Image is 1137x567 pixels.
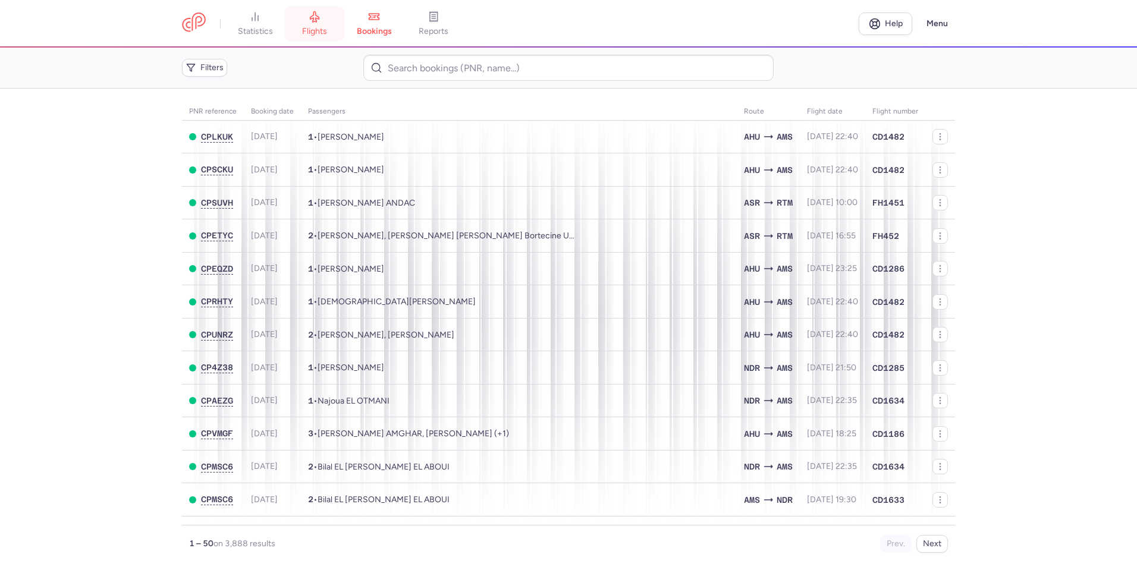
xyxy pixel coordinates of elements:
span: [DATE] [251,231,278,241]
span: CP4Z38 [201,363,233,372]
span: CPEQZD [201,264,233,273]
span: RTM [777,229,793,242]
span: • [308,363,384,373]
span: [DATE] 19:30 [807,494,856,505]
span: Hannan AMGHAR, Yasmine AMGHAR, Wail AMGHAR [318,429,509,439]
strong: 1 – 50 [189,538,213,549]
span: NDR [744,394,760,407]
span: AMS [777,130,793,143]
button: CPVMGF [201,429,233,439]
span: 2 [308,231,313,240]
span: AMS [777,361,793,374]
span: 1 [308,396,313,405]
span: CPVMGF [201,429,233,438]
span: Mohaned OSMAN [318,165,384,175]
button: CP4Z38 [201,363,233,373]
span: FH452 [872,230,899,242]
span: AHU [744,130,760,143]
span: Orhan ULUTAS, Azem Hanzade Rabia Bortecine ULUTAS [318,231,594,241]
span: [DATE] 22:40 [807,297,858,307]
span: Ilyas AMRAUI [318,132,384,142]
span: Filters [200,63,224,73]
span: reports [419,26,448,37]
span: AMS [777,262,793,275]
span: • [308,429,509,439]
th: Booking date [244,103,301,121]
span: CPMSC6 [201,462,233,471]
span: CD1482 [872,131,904,143]
button: CPSUVH [201,198,233,208]
span: CD1633 [872,494,904,506]
span: [DATE] [251,395,278,405]
a: flights [285,11,344,37]
span: 1 [308,297,313,306]
span: Help [885,19,903,28]
span: 2 [308,462,313,471]
span: • [308,330,454,340]
button: Filters [182,59,227,77]
span: NDR [744,361,760,374]
a: Help [859,12,912,35]
span: • [308,231,576,241]
span: [DATE] 22:40 [807,131,858,141]
span: 1 [308,363,313,372]
span: AMS [777,460,793,473]
span: [DATE] 22:35 [807,461,857,471]
span: Amarjit SINGH [318,363,384,373]
span: [DATE] 16:55 [807,231,856,241]
span: bookings [357,26,392,37]
span: 2 [308,494,313,504]
span: FH1451 [872,197,904,209]
button: CPETYC [201,231,233,241]
button: CPLKUK [201,132,233,142]
span: [DATE] 23:25 [807,263,857,273]
a: bookings [344,11,404,37]
th: PNR reference [182,103,244,121]
span: AHU [744,328,760,341]
span: 2 [308,330,313,339]
span: 1 [308,165,313,174]
a: reports [404,11,463,37]
span: flights [302,26,327,37]
span: statistics [238,26,273,37]
span: CD1634 [872,395,904,407]
th: Route [737,103,800,121]
span: 3 [308,429,313,438]
span: AMS [777,295,793,308]
span: [DATE] [251,263,278,273]
span: [DATE] 22:40 [807,329,858,339]
span: CD1482 [872,329,904,341]
span: CPSCKU [201,165,233,174]
span: • [308,264,384,274]
span: Bilal EL ABOUI, Adam EL ABOUI [318,462,450,472]
span: [DATE] [251,429,278,439]
span: CPETYC [201,231,233,240]
span: • [308,462,450,472]
span: ASR [744,196,760,209]
span: [DATE] [251,165,278,175]
button: CPAEZG [201,396,233,406]
span: [DATE] [251,329,278,339]
span: AHU [744,295,760,308]
span: • [308,396,390,406]
span: CD1285 [872,362,904,374]
button: CPSCKU [201,165,233,175]
button: CPMSC6 [201,494,233,505]
span: Najoua EL OTMANI [318,396,390,406]
span: NDR [777,493,793,506]
span: NDR [744,460,760,473]
span: on 3,888 results [213,538,275,549]
th: Flight number [865,103,925,121]
span: AHU [744,262,760,275]
button: CPRHTY [201,297,233,307]
span: [DATE] [251,297,278,307]
span: [DATE] [251,494,278,505]
span: AMS [777,394,793,407]
button: Prev. [880,535,912,553]
span: 1 [308,198,313,207]
span: CPRHTY [201,297,233,306]
span: Shabir MIHANPOUR [318,264,384,274]
a: CitizenPlane red outlined logo [182,12,206,34]
span: AMS [777,427,793,440]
